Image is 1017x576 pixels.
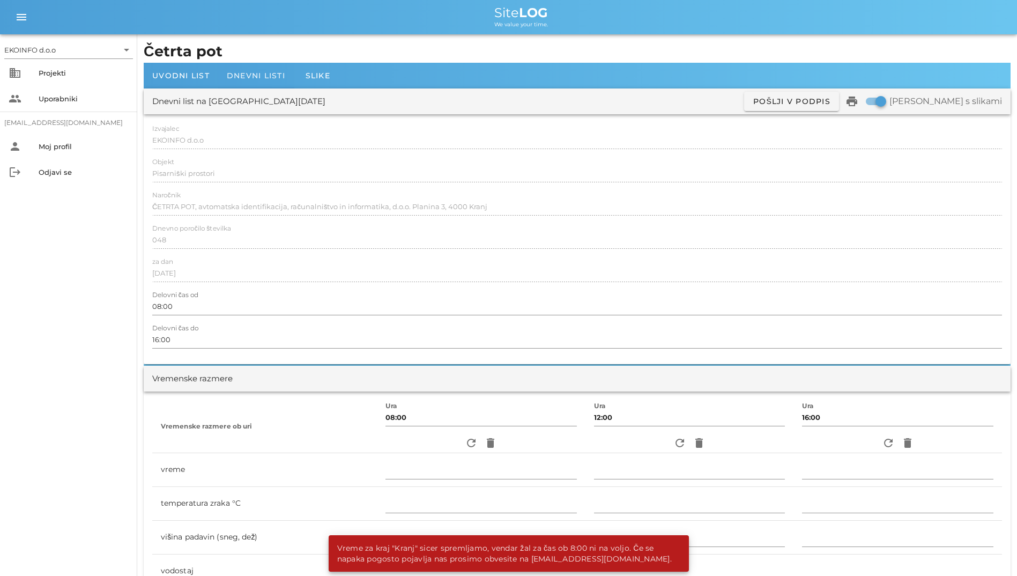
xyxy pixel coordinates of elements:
[152,324,198,333] label: Delovni čas do
[39,168,129,176] div: Odjavi se
[9,166,21,179] i: logout
[802,402,814,410] label: Ura
[329,535,685,572] div: Vreme za kraj "Kranj" sicer spremljamo, vendar žal za čas ob 8:00 ni na voljo. Če se napaka pogos...
[963,525,1017,576] iframe: Chat Widget
[39,94,129,103] div: Uporabniki
[152,158,174,166] label: Objekt
[152,291,198,299] label: Delovni čas od
[901,437,914,449] i: delete
[673,437,686,449] i: refresh
[152,258,173,266] label: za dan
[152,373,233,385] div: Vremenske razmere
[519,5,548,20] b: LOG
[152,225,231,233] label: Dnevno poročilo številka
[465,437,478,449] i: refresh
[845,95,858,108] i: print
[152,191,181,200] label: Naročnik
[152,521,377,555] td: višina padavin (sneg, dež)
[9,140,21,153] i: person
[9,67,21,79] i: business
[120,43,133,56] i: arrow_drop_down
[4,41,133,58] div: EKOINFO d.o.o
[15,11,28,24] i: menu
[39,142,129,151] div: Moj profil
[144,41,1011,63] h1: Četrta pot
[693,437,706,449] i: delete
[494,5,548,20] span: Site
[152,125,179,133] label: Izvajalec
[152,71,210,80] span: Uvodni list
[963,525,1017,576] div: Pripomoček za klepet
[753,97,830,106] span: Pošlji v podpis
[594,402,606,410] label: Ura
[744,92,839,111] button: Pošlji v podpis
[152,453,377,487] td: vreme
[385,402,397,410] label: Ura
[882,437,895,449] i: refresh
[39,69,129,77] div: Projekti
[152,95,325,108] div: Dnevni list na [GEOGRAPHIC_DATA][DATE]
[227,71,285,80] span: Dnevni listi
[152,400,377,453] th: Vremenske razmere ob uri
[494,21,548,28] span: We value your time.
[9,92,21,105] i: people
[4,45,56,55] div: EKOINFO d.o.o
[152,487,377,521] td: temperatura zraka °C
[306,71,330,80] span: Slike
[484,437,497,449] i: delete
[889,96,1002,107] label: [PERSON_NAME] s slikami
